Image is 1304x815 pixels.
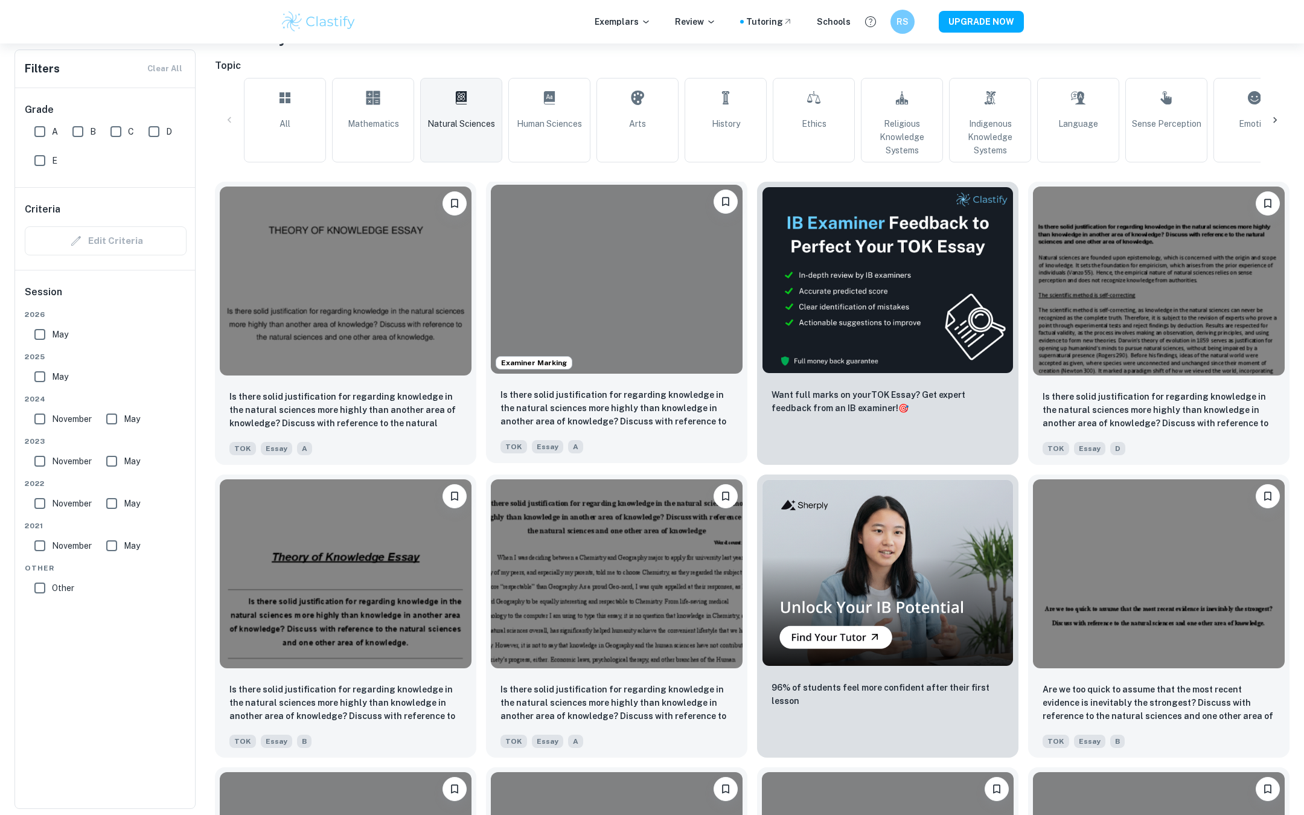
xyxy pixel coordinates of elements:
[532,735,563,748] span: Essay
[297,442,312,455] span: A
[229,390,462,431] p: Is there solid justification for regarding knowledge in the natural sciences more highly than ano...
[1110,442,1125,455] span: D
[896,15,910,28] h6: RS
[25,103,187,117] h6: Grade
[124,455,140,468] span: May
[568,440,583,453] span: A
[595,15,651,28] p: Exemplars
[486,182,747,465] a: Examiner MarkingBookmarkIs there solid justification for regarding knowledge in the natural scien...
[817,15,851,28] a: Schools
[675,15,716,28] p: Review
[229,442,256,455] span: TOK
[568,735,583,748] span: A
[220,187,471,376] img: TOK Essay example thumbnail: Is there solid justification for regardi
[229,735,256,748] span: TOK
[772,681,1004,708] p: 96% of students feel more confident after their first lesson
[517,117,582,130] span: Human Sciences
[52,154,57,167] span: E
[443,484,467,508] button: Bookmark
[1256,191,1280,216] button: Bookmark
[939,11,1024,33] button: UPGRADE NOW
[261,735,292,748] span: Essay
[25,60,60,77] h6: Filters
[52,455,92,468] span: November
[427,117,495,130] span: Natural Sciences
[52,125,58,138] span: A
[52,497,92,510] span: November
[1239,117,1271,130] span: Emotion
[280,10,357,34] img: Clastify logo
[1043,442,1069,455] span: TOK
[629,117,646,130] span: Arts
[52,328,68,341] span: May
[500,683,733,724] p: Is there solid justification for regarding knowledge in the natural sciences more highly than kno...
[52,539,92,552] span: November
[954,117,1026,157] span: Indigenous Knowledge Systems
[1132,117,1201,130] span: Sense Perception
[25,478,187,489] span: 2022
[25,309,187,320] span: 2026
[1028,475,1290,758] a: BookmarkAre we too quick to assume that the most recent evidence is inevitably the strongest? Dis...
[124,539,140,552] span: May
[220,479,471,668] img: TOK Essay example thumbnail: Is there solid justification for regardi
[712,117,740,130] span: History
[714,484,738,508] button: Bookmark
[802,117,826,130] span: Ethics
[772,388,1004,415] p: Want full marks on your TOK Essay ? Get expert feedback from an IB examiner!
[1033,479,1285,668] img: TOK Essay example thumbnail: Are we too quick to assume that the most
[25,285,187,309] h6: Session
[486,475,747,758] a: BookmarkIs there solid justification for regarding knowledge in the natural sciences more highly ...
[866,117,938,157] span: Religious Knowledge Systems
[215,475,476,758] a: BookmarkIs there solid justification for regarding knowledge in the natural sciences more highly ...
[532,440,563,453] span: Essay
[1256,484,1280,508] button: Bookmark
[280,117,290,130] span: All
[757,475,1018,758] a: Thumbnail96% of students feel more confident after their first lesson
[348,117,399,130] span: Mathematics
[500,735,527,748] span: TOK
[1043,683,1275,724] p: Are we too quick to assume that the most recent evidence is inevitably the strongest? Discuss wit...
[1058,117,1098,130] span: Language
[229,683,462,724] p: Is there solid justification for regarding knowledge in the natural sciences more highly than kno...
[25,520,187,531] span: 2021
[714,777,738,801] button: Bookmark
[1043,390,1275,431] p: Is there solid justification for regarding knowledge in the natural sciences more highly than kno...
[1043,735,1069,748] span: TOK
[757,182,1018,465] a: ThumbnailWant full marks on yourTOK Essay? Get expert feedback from an IB examiner!
[496,357,572,368] span: Examiner Marking
[443,777,467,801] button: Bookmark
[1028,182,1290,465] a: BookmarkIs there solid justification for regarding knowledge in the natural sciences more highly ...
[166,125,172,138] span: D
[860,11,881,32] button: Help and Feedback
[443,191,467,216] button: Bookmark
[491,479,743,668] img: TOK Essay example thumbnail: Is there solid justification for regardi
[215,59,1290,73] h6: Topic
[52,412,92,426] span: November
[1256,777,1280,801] button: Bookmark
[25,226,187,255] div: Criteria filters are unavailable when searching by topic
[1110,735,1125,748] span: B
[25,202,60,217] h6: Criteria
[746,15,793,28] a: Tutoring
[52,370,68,383] span: May
[297,735,312,748] span: B
[500,388,733,429] p: Is there solid justification for regarding knowledge in the natural sciences more highly than kno...
[1074,442,1105,455] span: Essay
[25,351,187,362] span: 2025
[898,403,909,413] span: 🎯
[25,436,187,447] span: 2023
[261,442,292,455] span: Essay
[500,440,527,453] span: TOK
[890,10,915,34] button: RS
[985,777,1009,801] button: Bookmark
[714,190,738,214] button: Bookmark
[90,125,96,138] span: B
[128,125,134,138] span: C
[1033,187,1285,376] img: TOK Essay example thumbnail: Is there solid justification for regardi
[124,497,140,510] span: May
[25,394,187,404] span: 2024
[124,412,140,426] span: May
